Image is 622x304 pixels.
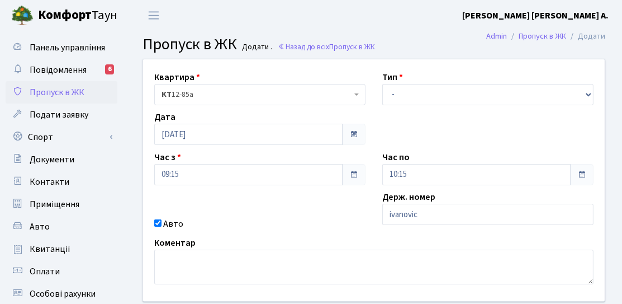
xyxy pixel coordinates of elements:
[163,217,183,231] label: Авто
[154,84,365,105] span: <b>КТ</b>&nbsp;&nbsp;&nbsp;&nbsp;12-85а
[30,86,84,99] span: Пропуск в ЖК
[382,71,403,84] label: Тип
[382,190,435,204] label: Держ. номер
[6,193,117,216] a: Приміщення
[6,104,117,126] a: Подати заявку
[486,30,507,42] a: Admin
[140,6,168,25] button: Переключити навігацію
[154,236,196,250] label: Коментар
[30,153,74,166] span: Документи
[462,10,609,22] b: [PERSON_NAME] [PERSON_NAME] А.
[6,148,117,171] a: Документи
[329,41,375,52] span: Пропуск в ЖК
[154,110,175,124] label: Дата
[30,243,70,255] span: Квитанції
[30,265,60,278] span: Оплати
[469,25,622,48] nav: breadcrumb
[162,89,352,100] span: <b>КТ</b>&nbsp;&nbsp;&nbsp;&nbsp;12-85а
[462,9,609,22] a: [PERSON_NAME] [PERSON_NAME] А.
[30,221,50,233] span: Авто
[162,89,172,100] b: КТ
[154,151,181,164] label: Час з
[30,176,69,188] span: Контакти
[382,204,593,225] input: AA0001AA
[6,171,117,193] a: Контакти
[6,81,117,104] a: Пропуск в ЖК
[30,64,87,76] span: Повідомлення
[30,198,79,211] span: Приміщення
[519,30,566,42] a: Пропуск в ЖК
[6,126,117,148] a: Спорт
[30,41,105,54] span: Панель управління
[6,59,117,81] a: Повідомлення6
[38,6,117,25] span: Таун
[11,4,34,27] img: logo.png
[6,260,117,283] a: Оплати
[143,33,237,55] span: Пропуск в ЖК
[30,288,96,300] span: Особові рахунки
[6,216,117,238] a: Авто
[382,151,410,164] label: Час по
[154,71,200,84] label: Квартира
[6,36,117,59] a: Панель управління
[38,6,92,24] b: Комфорт
[6,238,117,260] a: Квитанції
[30,109,88,121] span: Подати заявку
[566,30,605,43] li: Додати
[278,41,375,52] a: Назад до всіхПропуск в ЖК
[240,43,273,52] small: Додати .
[105,64,114,74] div: 6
